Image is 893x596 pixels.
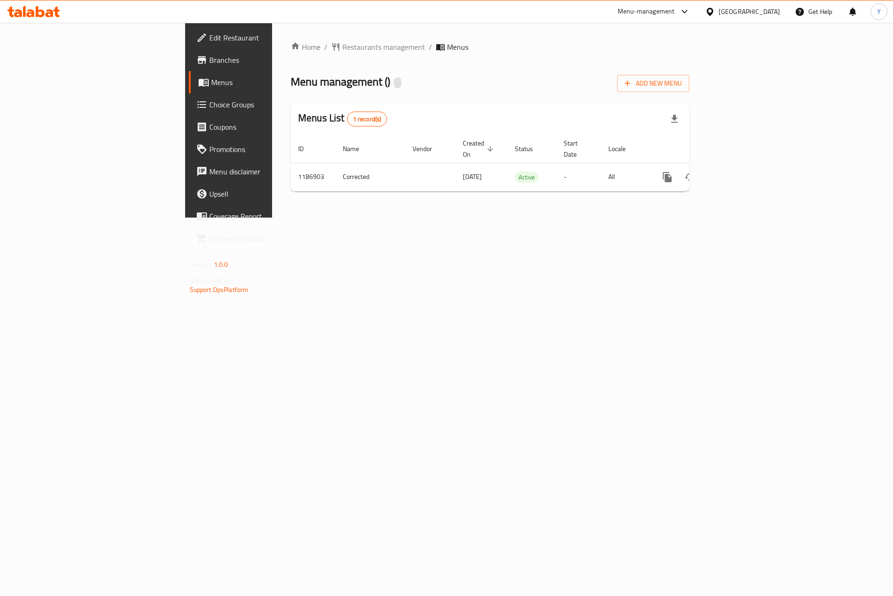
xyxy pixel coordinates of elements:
span: Menus [211,77,327,88]
td: - [556,163,601,191]
span: ID [298,143,316,154]
div: [GEOGRAPHIC_DATA] [719,7,780,17]
span: Menu management ( ) [291,71,390,92]
a: Edit Restaurant [189,26,334,49]
td: All [601,163,649,191]
a: Menus [189,71,334,93]
span: Status [515,143,545,154]
span: Edit Restaurant [209,32,327,43]
nav: breadcrumb [291,41,689,53]
span: Name [343,143,371,154]
span: Menus [447,41,468,53]
span: Choice Groups [209,99,327,110]
li: / [429,41,432,53]
span: Grocery Checklist [209,233,327,244]
span: 1 record(s) [347,115,387,124]
span: Locale [608,143,638,154]
span: Active [515,172,539,183]
div: Menu-management [618,6,675,17]
a: Support.OpsPlatform [190,284,249,296]
span: 1.0.0 [214,258,228,271]
a: Grocery Checklist [189,227,334,250]
a: Branches [189,49,334,71]
span: Y [877,7,881,17]
a: Promotions [189,138,334,160]
button: Add New Menu [617,75,689,92]
span: Restaurants management [342,41,425,53]
button: more [656,166,679,188]
span: Get support on: [190,274,233,286]
span: [DATE] [463,171,482,183]
span: Menu disclaimer [209,166,327,177]
a: Restaurants management [331,41,425,53]
a: Choice Groups [189,93,334,116]
th: Actions [649,135,753,163]
span: Coverage Report [209,211,327,222]
span: Branches [209,54,327,66]
span: Coupons [209,121,327,132]
div: Total records count [347,112,387,126]
span: Created On [463,138,496,160]
div: Export file [663,108,686,130]
span: Add New Menu [625,78,682,89]
td: Corrected [335,163,405,191]
a: Menu disclaimer [189,160,334,183]
a: Coupons [189,116,334,138]
a: Coverage Report [189,205,334,227]
span: Start Date [564,138,590,160]
button: Change Status [679,166,701,188]
span: Vendor [413,143,444,154]
a: Upsell [189,183,334,205]
span: Upsell [209,188,327,199]
span: Version: [190,258,213,271]
span: Promotions [209,144,327,155]
table: enhanced table [291,135,753,192]
h2: Menus List [298,111,387,126]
